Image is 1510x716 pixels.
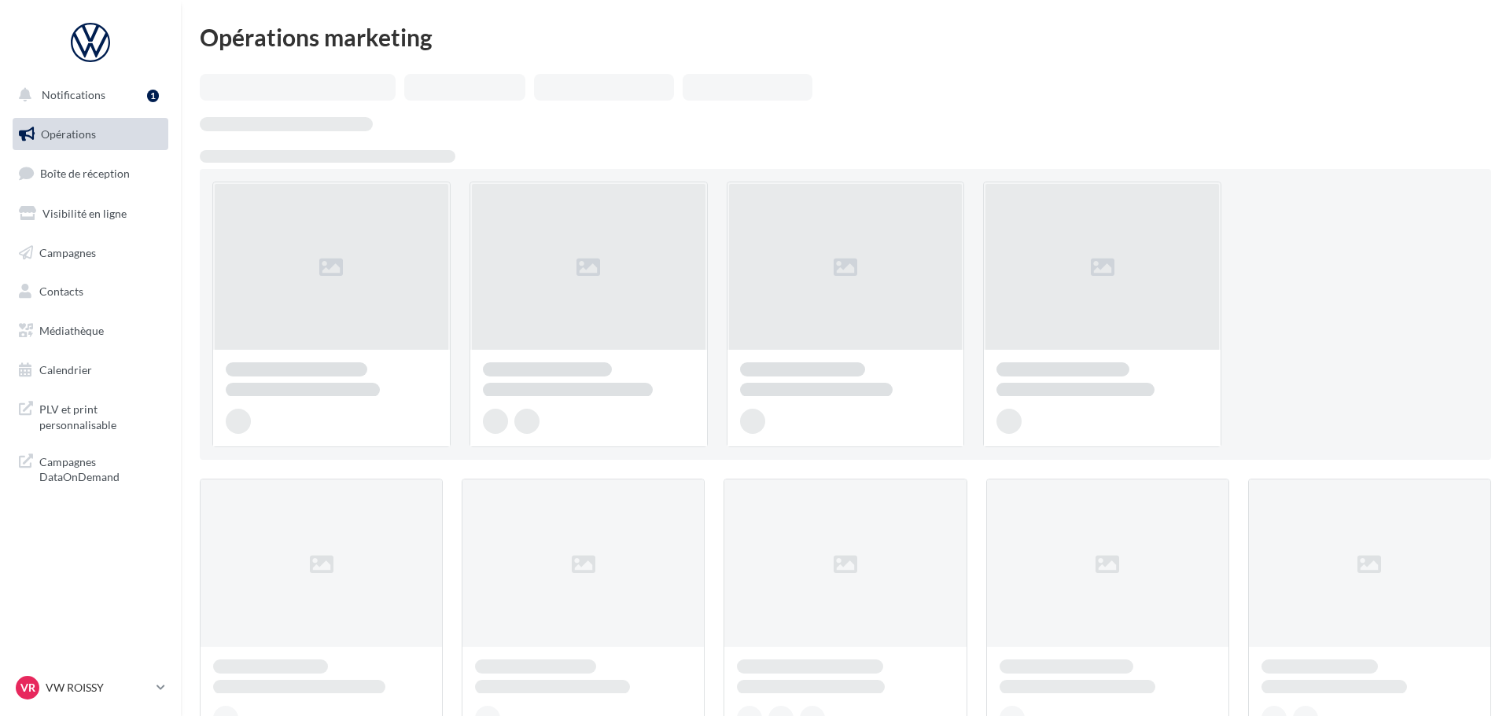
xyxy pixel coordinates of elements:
[9,197,171,230] a: Visibilité en ligne
[40,167,130,180] span: Boîte de réception
[9,237,171,270] a: Campagnes
[42,88,105,101] span: Notifications
[147,90,159,102] div: 1
[39,363,92,376] span: Calendrier
[39,398,162,432] span: PLV et print personnalisable
[39,245,96,259] span: Campagnes
[9,445,171,491] a: Campagnes DataOnDemand
[39,324,104,337] span: Médiathèque
[200,25,1491,49] div: Opérations marketing
[9,156,171,190] a: Boîte de réception
[39,285,83,298] span: Contacts
[20,680,35,696] span: VR
[9,314,171,347] a: Médiathèque
[42,207,127,220] span: Visibilité en ligne
[9,275,171,308] a: Contacts
[39,451,162,485] span: Campagnes DataOnDemand
[41,127,96,141] span: Opérations
[46,680,150,696] p: VW ROISSY
[9,392,171,439] a: PLV et print personnalisable
[9,354,171,387] a: Calendrier
[9,118,171,151] a: Opérations
[9,79,165,112] button: Notifications 1
[13,673,168,703] a: VR VW ROISSY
